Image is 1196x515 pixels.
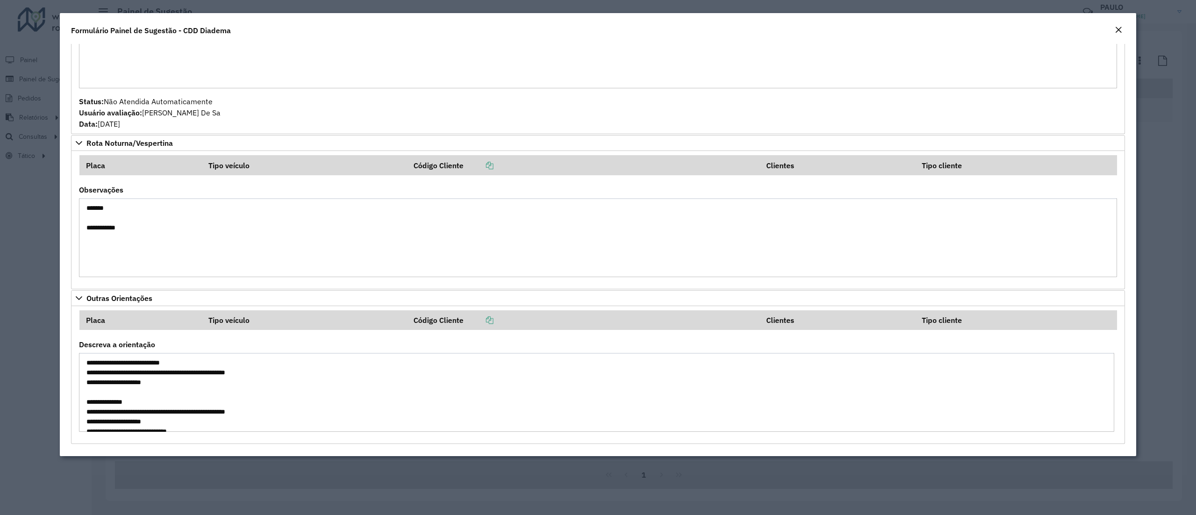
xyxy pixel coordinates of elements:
a: Rota Noturna/Vespertina [71,135,1125,151]
th: Tipo cliente [915,310,1117,330]
th: Código Cliente [407,310,760,330]
a: Copiar [463,161,493,170]
div: Rota Noturna/Vespertina [71,151,1125,289]
th: Código Cliente [407,155,760,175]
span: Outras Orientações [86,294,152,302]
label: Observações [79,184,123,195]
em: Fechar [1115,26,1122,34]
th: Tipo veículo [202,155,407,175]
strong: Data: [79,119,98,129]
th: Placa [79,310,202,330]
span: Rota Noturna/Vespertina [86,139,173,147]
a: Outras Orientações [71,290,1125,306]
h4: Formulário Painel de Sugestão - CDD Diadema [71,25,231,36]
strong: Status: [79,97,104,106]
th: Tipo cliente [915,155,1117,175]
label: Descreva a orientação [79,339,155,350]
span: Não Atendida Automaticamente [PERSON_NAME] De Sa [DATE] [79,97,221,129]
div: Outras Orientações [71,306,1125,444]
button: Close [1112,24,1125,36]
th: Clientes [760,155,915,175]
th: Tipo veículo [202,310,407,330]
strong: Usuário avaliação: [79,108,142,117]
a: Copiar [463,315,493,325]
th: Placa [79,155,202,175]
th: Clientes [760,310,915,330]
